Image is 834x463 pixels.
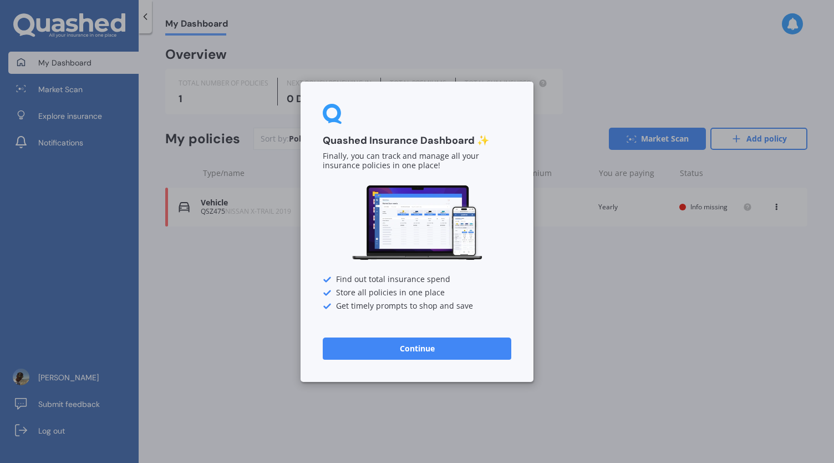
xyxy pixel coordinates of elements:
[323,288,511,297] div: Store all policies in one place
[323,301,511,310] div: Get timely prompts to shop and save
[323,152,511,170] p: Finally, you can track and manage all your insurance policies in one place!
[323,134,511,147] h3: Quashed Insurance Dashboard ✨
[323,337,511,359] button: Continue
[350,184,484,262] img: Dashboard
[323,275,511,284] div: Find out total insurance spend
